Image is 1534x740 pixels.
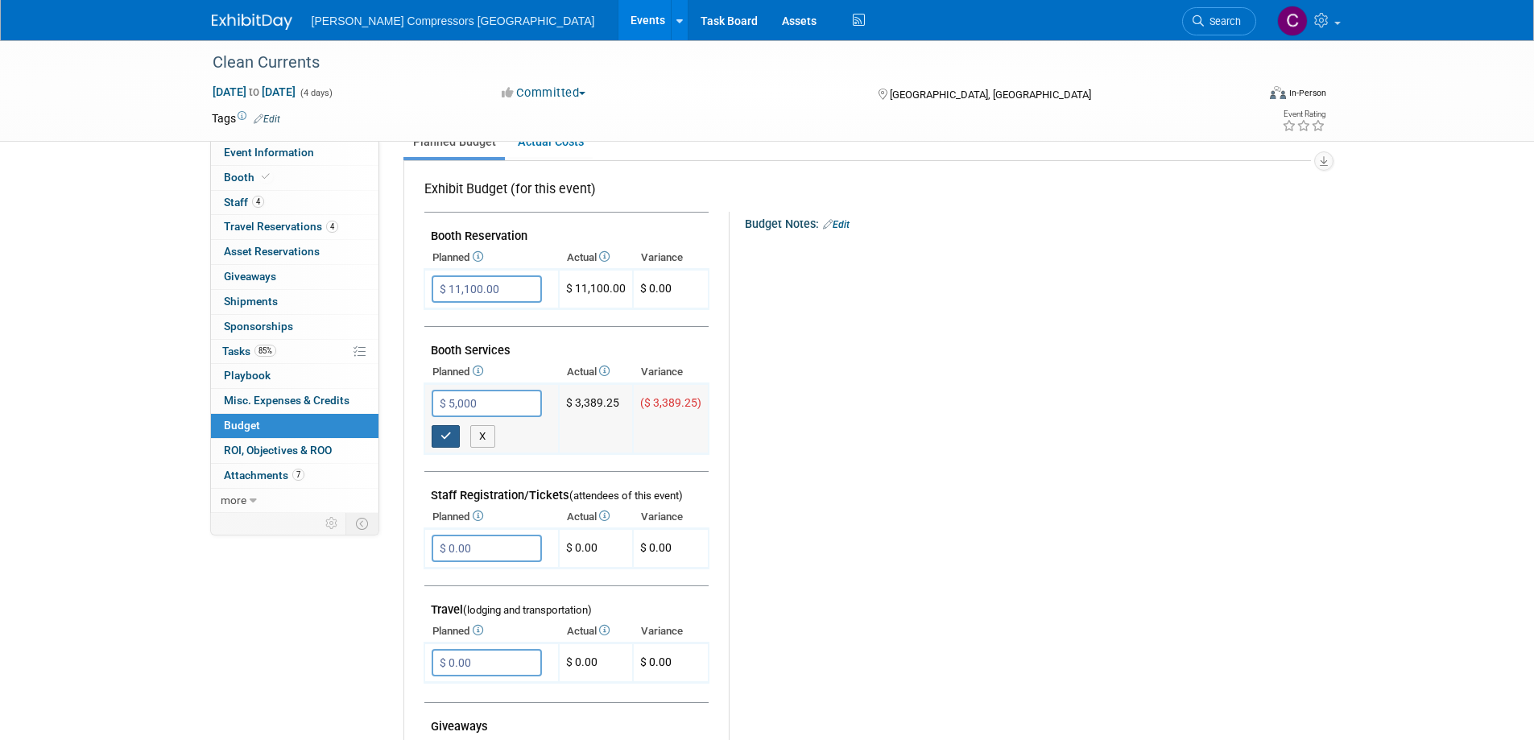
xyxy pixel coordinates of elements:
a: Asset Reservations [211,240,378,264]
span: ($ 3,389.25) [640,396,701,409]
div: Event Format [1161,84,1327,108]
td: Travel [424,586,709,621]
span: Staff [224,196,264,209]
td: $ 3,389.25 [559,384,633,454]
span: ROI, Objectives & ROO [224,444,332,457]
th: Planned [424,620,559,643]
span: Booth [224,171,273,184]
span: Sponsorships [224,320,293,333]
th: Variance [633,506,709,528]
a: Misc. Expenses & Credits [211,389,378,413]
button: Committed [496,85,592,101]
a: Playbook [211,364,378,388]
th: Actual [559,361,633,383]
a: Planned Budget [403,127,505,157]
span: more [221,494,246,506]
td: Toggle Event Tabs [345,513,378,534]
a: Giveaways [211,265,378,289]
div: Budget Notes: [745,212,1309,233]
td: Staff Registration/Tickets [424,472,709,506]
i: Booth reservation complete [262,172,270,181]
button: X [470,425,495,448]
th: Planned [424,506,559,528]
div: In-Person [1288,87,1326,99]
td: Booth Reservation [424,213,709,247]
span: Playbook [224,369,271,382]
th: Actual [559,506,633,528]
span: Budget [224,419,260,432]
th: Variance [633,361,709,383]
div: Event Rating [1282,110,1325,118]
img: Format-Inperson.png [1270,86,1286,99]
span: (attendees of this event) [569,490,683,502]
span: Tasks [222,345,276,358]
td: $ 0.00 [559,643,633,683]
th: Variance [633,620,709,643]
span: [DATE] [DATE] [212,85,296,99]
a: Edit [254,114,280,125]
a: Event Information [211,141,378,165]
a: Booth [211,166,378,190]
span: Travel Reservations [224,220,338,233]
span: Misc. Expenses & Credits [224,394,349,407]
span: $ 0.00 [640,541,672,554]
td: Giveaways [424,703,709,738]
span: 4 [252,196,264,208]
a: Attachments7 [211,464,378,488]
span: $ 0.00 [640,282,672,295]
span: to [246,85,262,98]
a: Budget [211,414,378,438]
a: Sponsorships [211,315,378,339]
th: Actual [559,620,633,643]
a: Actual Costs [508,127,593,157]
a: Edit [823,219,850,230]
th: Planned [424,246,559,269]
th: Variance [633,246,709,269]
a: Tasks85% [211,340,378,364]
th: Planned [424,361,559,383]
span: 4 [326,221,338,233]
span: Giveaways [224,270,276,283]
a: Travel Reservations4 [211,215,378,239]
span: 85% [254,345,276,357]
td: $ 0.00 [559,529,633,568]
img: ExhibitDay [212,14,292,30]
span: Search [1204,15,1241,27]
span: Attachments [224,469,304,482]
td: Tags [212,110,280,126]
span: Event Information [224,146,314,159]
span: $ 11,100.00 [566,282,626,295]
div: Exhibit Budget (for this event) [424,180,702,207]
span: [GEOGRAPHIC_DATA], [GEOGRAPHIC_DATA] [890,89,1091,101]
span: Shipments [224,295,278,308]
th: Actual [559,246,633,269]
div: Clean Currents [207,48,1232,77]
td: Booth Services [424,327,709,362]
span: $ 0.00 [640,655,672,668]
span: 7 [292,469,304,481]
a: Search [1182,7,1256,35]
a: more [211,489,378,513]
span: Asset Reservations [224,245,320,258]
a: ROI, Objectives & ROO [211,439,378,463]
td: Personalize Event Tab Strip [318,513,346,534]
span: (lodging and transportation) [463,604,592,616]
img: Crystal Wilson [1277,6,1308,36]
span: (4 days) [299,88,333,98]
span: [PERSON_NAME] Compressors [GEOGRAPHIC_DATA] [312,14,595,27]
a: Staff4 [211,191,378,215]
a: Shipments [211,290,378,314]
